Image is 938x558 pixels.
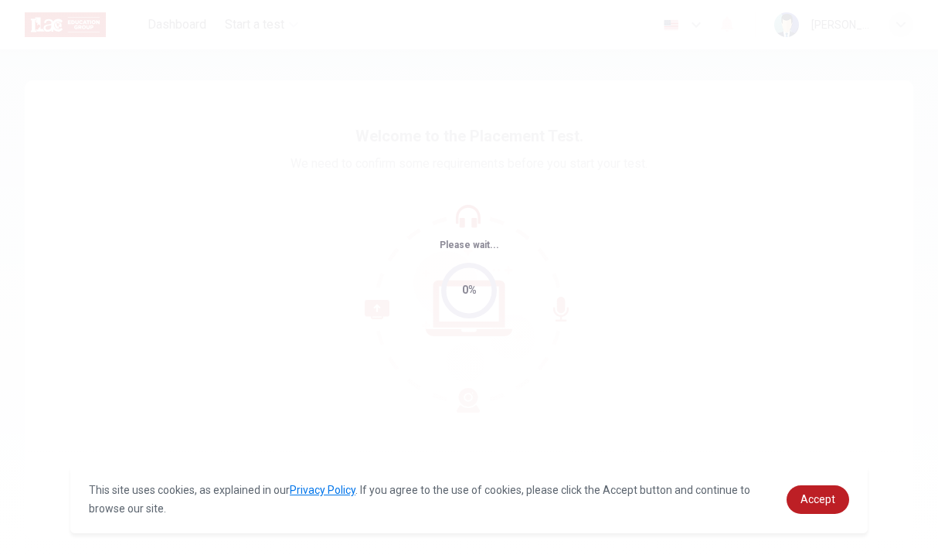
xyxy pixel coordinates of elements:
div: cookieconsent [70,465,868,533]
span: Accept [800,493,835,505]
div: 0% [462,281,477,299]
a: dismiss cookie message [787,485,849,514]
span: Please wait... [440,240,499,250]
a: Privacy Policy [290,484,355,496]
span: This site uses cookies, as explained in our . If you agree to the use of cookies, please click th... [89,484,750,515]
